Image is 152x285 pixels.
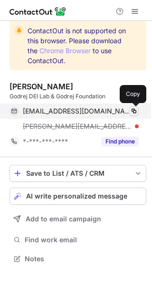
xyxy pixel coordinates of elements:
span: [EMAIL_ADDRESS][DOMAIN_NAME] [23,107,132,115]
span: AI write personalized message [26,192,127,200]
div: [PERSON_NAME] [9,82,73,91]
span: Notes [25,255,142,263]
img: warning [14,26,24,35]
span: Find work email [25,236,142,244]
span: ContactOut is not supported on this browser. Please download the to use ContactOut. [28,26,129,66]
span: Add to email campaign [26,215,101,223]
button: save-profile-one-click [9,165,146,182]
button: Reveal Button [101,137,139,146]
div: Save to List / ATS / CRM [26,170,130,177]
div: Godrej DEI Lab & Godrej Foundation [9,92,146,101]
span: [PERSON_NAME][EMAIL_ADDRESS][DOMAIN_NAME] [23,122,132,131]
button: Notes [9,252,146,266]
img: ContactOut v5.3.10 [9,6,66,17]
button: AI write personalized message [9,188,146,205]
button: Find work email [9,233,146,247]
button: Add to email campaign [9,210,146,228]
a: Chrome Browser [39,47,91,55]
